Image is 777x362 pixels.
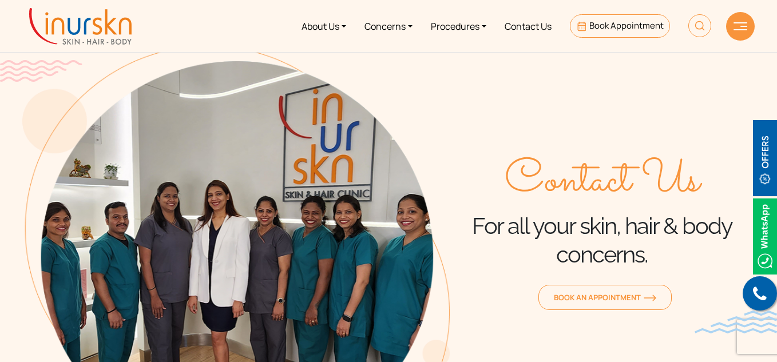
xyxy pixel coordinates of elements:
[695,311,777,333] img: bluewave
[570,14,670,38] a: Book Appointment
[554,292,656,303] span: Book an Appointment
[753,229,777,241] a: Whatsappicon
[644,295,656,301] img: orange-arrow
[29,8,132,45] img: inurskn-logo
[753,198,777,275] img: Whatsappicon
[450,156,755,269] div: For all your skin, hair & body concerns.
[589,19,664,31] span: Book Appointment
[734,22,747,30] img: hamLine.svg
[505,156,700,207] span: Contact Us
[355,5,422,47] a: Concerns
[495,5,561,47] a: Contact Us
[292,5,355,47] a: About Us
[688,14,711,37] img: HeaderSearch
[538,285,672,310] a: Book an Appointmentorange-arrow
[753,120,777,196] img: offerBt
[422,5,495,47] a: Procedures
